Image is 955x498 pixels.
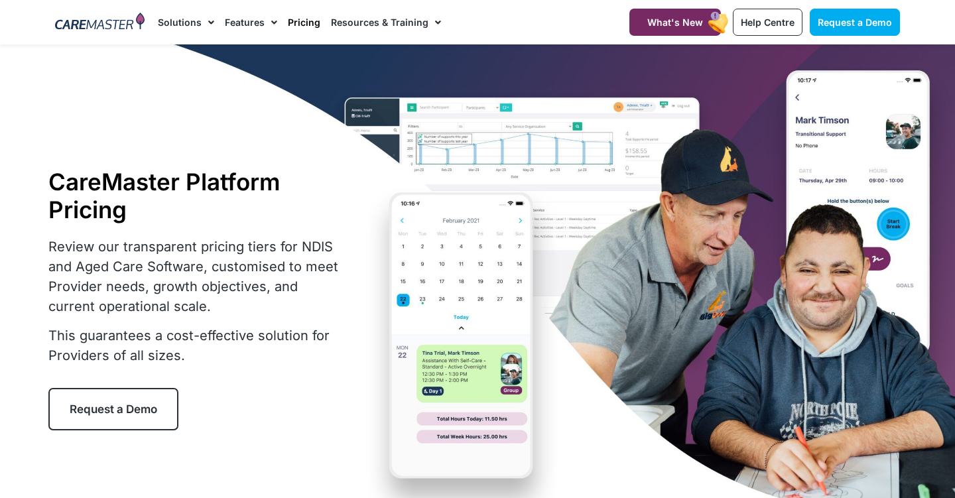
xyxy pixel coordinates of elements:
img: CareMaster Logo [55,13,145,32]
span: What's New [647,17,703,28]
span: Request a Demo [70,403,157,416]
h1: CareMaster Platform Pricing [48,168,347,223]
span: Request a Demo [818,17,892,28]
span: Help Centre [741,17,795,28]
a: What's New [629,9,721,36]
a: Request a Demo [810,9,900,36]
a: Help Centre [733,9,802,36]
p: This guarantees a cost-effective solution for Providers of all sizes. [48,326,347,365]
p: Review our transparent pricing tiers for NDIS and Aged Care Software, customised to meet Provider... [48,237,347,316]
a: Request a Demo [48,388,178,430]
